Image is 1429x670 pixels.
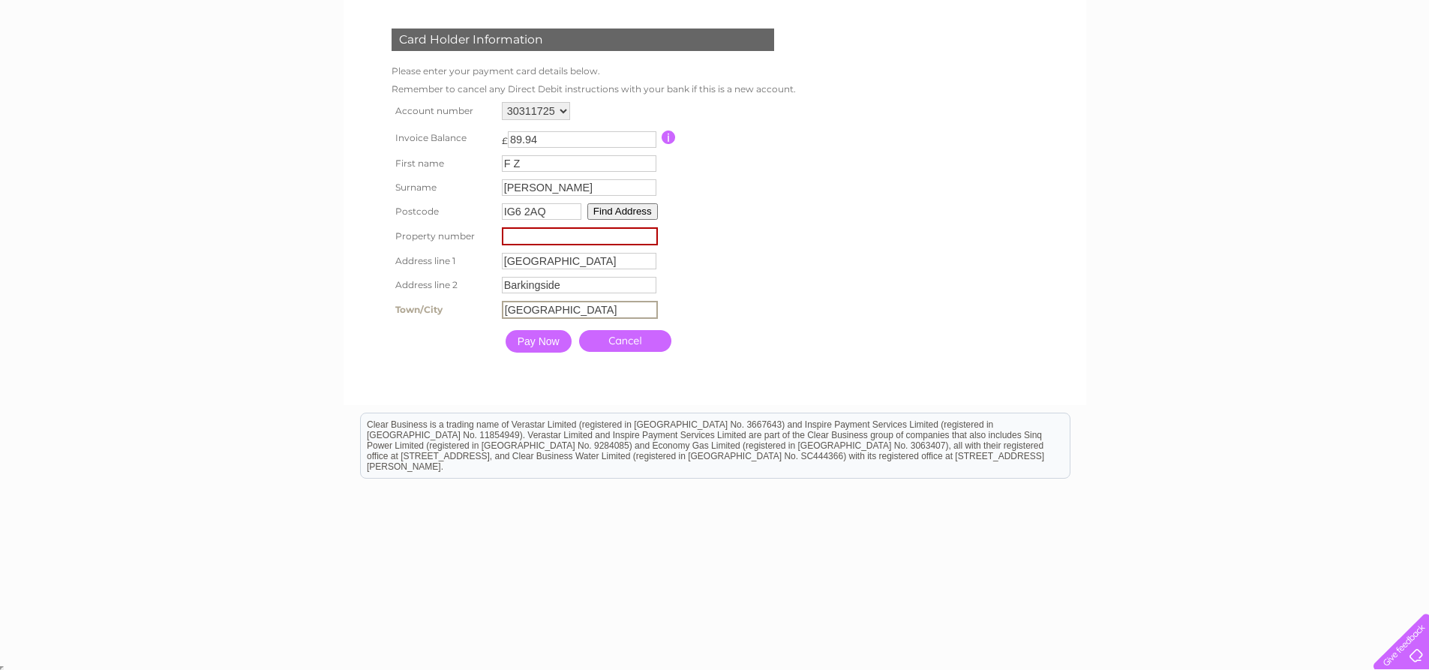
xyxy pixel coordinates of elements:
[388,224,498,249] th: Property number
[388,124,498,152] th: Invoice Balance
[1165,64,1193,75] a: Water
[50,39,127,85] img: logo.png
[1146,8,1250,26] a: 0333 014 3131
[662,131,676,144] input: Information
[579,330,671,352] a: Cancel
[388,152,498,176] th: First name
[587,203,658,220] button: Find Address
[392,29,774,51] div: Card Holder Information
[388,176,498,200] th: Surname
[1244,64,1289,75] a: Telecoms
[388,297,498,323] th: Town/City
[388,273,498,297] th: Address line 2
[1329,64,1366,75] a: Contact
[361,8,1070,73] div: Clear Business is a trading name of Verastar Limited (registered in [GEOGRAPHIC_DATA] No. 3667643...
[1202,64,1235,75] a: Energy
[388,98,498,124] th: Account number
[1298,64,1320,75] a: Blog
[1379,64,1415,75] a: Log out
[506,330,572,353] input: Pay Now
[388,200,498,224] th: Postcode
[502,128,508,146] td: £
[388,62,800,80] td: Please enter your payment card details below.
[388,249,498,273] th: Address line 1
[388,80,800,98] td: Remember to cancel any Direct Debit instructions with your bank if this is a new account.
